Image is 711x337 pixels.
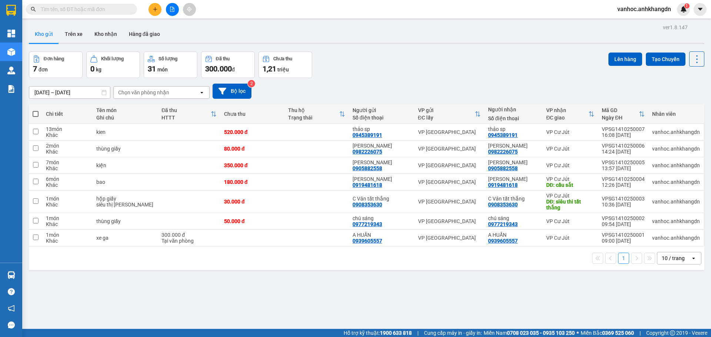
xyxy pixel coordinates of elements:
[488,176,539,182] div: Bá Hào
[46,202,89,208] div: Khác
[353,221,382,227] div: 0977219343
[546,199,594,210] div: DĐ: siêu thi tất thắng
[670,330,675,336] span: copyright
[691,255,697,261] svg: open
[8,321,15,328] span: message
[602,176,645,182] div: VPSG1410250004
[232,67,235,73] span: đ
[680,6,687,13] img: icon-new-feature
[199,90,205,95] svg: open
[158,104,220,124] th: Toggle SortBy
[353,132,382,138] div: 0945389191
[144,51,197,78] button: Số lượng31món
[123,25,166,43] button: Hàng đã giao
[418,199,481,205] div: VP [GEOGRAPHIC_DATA]
[652,199,700,205] div: vanhoc.anhkhangdn
[602,182,645,188] div: 12:26 [DATE]
[353,115,411,121] div: Số điện thoại
[7,48,15,56] img: warehouse-icon
[418,235,481,241] div: VP [GEOGRAPHIC_DATA]
[602,165,645,171] div: 13:57 [DATE]
[86,51,140,78] button: Khối lượng0kg
[546,129,594,135] div: VP Cư Jút
[6,33,81,43] div: 0939605557
[652,235,700,241] div: vanhoc.anhkhangdn
[602,126,645,132] div: VPSG1410250007
[216,56,230,61] div: Đã thu
[602,149,645,155] div: 14:24 [DATE]
[543,104,598,124] th: Toggle SortBy
[652,179,700,185] div: vanhoc.anhkhangdn
[170,7,175,12] span: file-add
[87,6,138,24] div: VP Cư Jút
[602,132,645,138] div: 16:08 [DATE]
[96,107,154,113] div: Tên món
[96,162,154,168] div: kiện
[353,107,411,113] div: Người gửi
[488,159,539,165] div: NHẬT CƯỜNG
[581,329,634,337] span: Miền Bắc
[46,126,89,132] div: 13 món
[424,329,482,337] span: Cung cấp máy in - giấy in:
[602,159,645,165] div: VPSG1410250005
[96,146,154,152] div: thùng giấy
[96,196,154,202] div: hộp giấy
[46,196,89,202] div: 1 món
[33,64,37,73] span: 7
[418,115,475,121] div: ĐC lấy
[46,111,89,117] div: Chi tiết
[488,107,539,112] div: Người nhận
[546,162,594,168] div: VP Cư Jút
[488,143,539,149] div: Chị Ngọc
[353,232,411,238] div: A HUẤN
[602,221,645,227] div: 09:54 [DATE]
[201,51,255,78] button: Đã thu300.000đ
[652,218,700,224] div: vanhoc.anhkhangdn
[546,176,594,182] div: VP Cư Jút
[183,3,196,16] button: aim
[577,331,579,334] span: ⚪️
[288,107,339,113] div: Thu hộ
[488,232,539,238] div: A HUẤN
[7,67,15,74] img: warehouse-icon
[488,126,539,132] div: thảo sp
[418,218,481,224] div: VP [GEOGRAPHIC_DATA]
[6,48,33,56] span: Cước rồi :
[6,5,16,16] img: logo-vxr
[602,202,645,208] div: 10:36 [DATE]
[602,143,645,149] div: VPSG1410250006
[46,238,89,244] div: Khác
[488,238,518,244] div: 0939605557
[602,115,639,121] div: Ngày ĐH
[44,56,64,61] div: Đơn hàng
[488,132,518,138] div: 0945389191
[488,182,518,188] div: 0919481618
[7,30,15,37] img: dashboard-icon
[353,182,382,188] div: 0919481618
[148,64,156,73] span: 31
[213,84,251,99] button: Bộ lọc
[488,215,539,221] div: chú sáng
[488,165,518,171] div: 0905882558
[224,111,281,117] div: Chưa thu
[224,146,281,152] div: 80.000 đ
[602,238,645,244] div: 09:00 [DATE]
[652,129,700,135] div: vanhoc.anhkhangdn
[153,7,158,12] span: plus
[29,87,110,98] input: Select a date range.
[46,132,89,138] div: Khác
[418,146,481,152] div: VP [GEOGRAPHIC_DATA]
[187,7,192,12] span: aim
[96,202,154,208] div: siêu thị tất thắng
[277,67,289,73] span: triệu
[87,33,138,43] div: 0939605557
[602,232,645,238] div: VPSG1410250001
[224,218,281,224] div: 50.000 đ
[224,162,281,168] div: 350.000 đ
[158,56,177,61] div: Số lượng
[7,85,15,93] img: solution-icon
[96,129,154,135] div: kien
[418,129,481,135] div: VP [GEOGRAPHIC_DATA]
[353,165,382,171] div: 0905882558
[224,199,281,205] div: 30.000 đ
